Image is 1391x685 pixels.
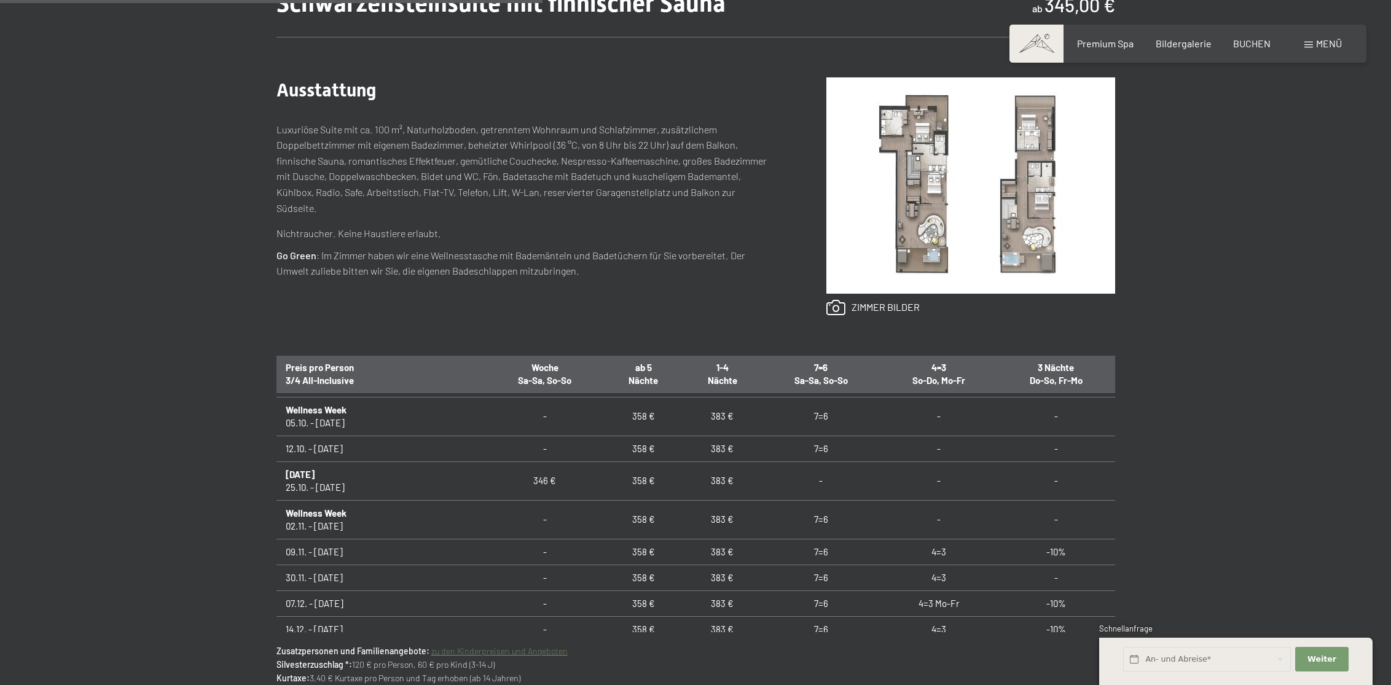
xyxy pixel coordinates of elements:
td: -10% [997,590,1115,616]
strong: Zusatzpersonen und Familienangebote: [276,646,429,656]
td: 7=6 [762,436,880,461]
td: 14.12. - [DATE] [276,616,486,642]
td: 4=3 [880,565,997,590]
td: 383 € [683,590,761,616]
td: 02.11. - [DATE] [276,500,486,539]
td: 358 € [604,539,683,565]
td: 358 € [604,436,683,461]
td: 358 € [604,616,683,642]
th: 4=3 [880,354,997,393]
td: - [485,397,604,436]
td: 05.10. - [DATE] [276,397,486,436]
a: zu den Kinderpreisen und Angeboten [431,646,568,656]
td: 4=3 Mo-Fr [880,590,997,616]
td: 383 € [683,436,761,461]
td: 09.11. - [DATE] [276,539,486,565]
span: Preis pro Person [286,361,354,372]
td: 7=6 [762,397,880,436]
span: Schnellanfrage [1099,624,1153,633]
td: 358 € [604,461,683,500]
td: - [485,590,604,616]
td: - [997,565,1115,590]
span: Weiter [1307,654,1336,665]
td: 7=6 [762,565,880,590]
td: -10% [997,539,1115,565]
td: 358 € [604,565,683,590]
p: Nichtraucher. Keine Haustiere erlaubt. [276,225,777,241]
td: 383 € [683,539,761,565]
b: Wellness Week [286,404,347,415]
td: 12.10. - [DATE] [276,436,486,461]
td: - [880,436,997,461]
span: Sa-Sa, So-So [794,374,848,385]
td: 7=6 [762,590,880,616]
td: 358 € [604,500,683,539]
td: - [997,436,1115,461]
td: - [485,436,604,461]
td: 383 € [683,616,761,642]
td: - [997,461,1115,500]
td: 25.10. - [DATE] [276,461,486,500]
button: Weiter [1295,647,1348,672]
td: 383 € [683,500,761,539]
td: -10% [997,616,1115,642]
td: - [997,500,1115,539]
p: : Im Zimmer haben wir eine Wellnesstasche mit Bademänteln und Badetüchern für Sie vorbereitet. De... [276,248,777,279]
td: 7=6 [762,500,880,539]
td: - [485,616,604,642]
img: Schwarzensteinsuite mit finnischer Sauna [826,77,1115,294]
td: - [485,539,604,565]
td: 346 € [485,461,604,500]
a: Bildergalerie [1156,37,1212,49]
th: Woche [485,354,604,393]
span: 3/4 All-Inclusive [286,374,354,385]
span: Ausstattung [276,79,376,101]
td: - [880,500,997,539]
td: 383 € [683,461,761,500]
span: So-Do, Mo-Fr [912,374,965,385]
b: Wellness Week [286,507,347,519]
span: Sa-Sa, So-So [518,374,571,385]
strong: Kurtaxe: [276,673,310,683]
td: 383 € [683,565,761,590]
td: - [485,565,604,590]
td: - [880,397,997,436]
span: Menü [1316,37,1342,49]
td: - [880,461,997,500]
strong: Silvesterzuschlag *: [276,659,352,670]
td: 7=6 [762,539,880,565]
th: 7=6 [762,354,880,393]
span: ab [1032,2,1043,14]
td: 383 € [683,397,761,436]
span: Nächte [708,374,737,385]
a: BUCHEN [1233,37,1271,49]
b: [DATE] [286,469,315,480]
th: 1-4 [683,354,761,393]
td: - [997,397,1115,436]
span: Do-So, Fr-Mo [1030,374,1083,385]
td: 358 € [604,590,683,616]
td: - [762,461,880,500]
strong: Go Green [276,249,316,261]
p: Luxuriöse Suite mit ca. 100 m², Naturholzboden, getrenntem Wohnraum und Schlafzimmer, zusätzliche... [276,122,777,216]
td: 7=6 [762,616,880,642]
th: 3 Nächte [997,354,1115,393]
td: 07.12. - [DATE] [276,590,486,616]
td: 30.11. - [DATE] [276,565,486,590]
td: - [485,500,604,539]
a: Premium Spa [1077,37,1134,49]
td: 4=3 [880,616,997,642]
td: 358 € [604,397,683,436]
td: 4=3 [880,539,997,565]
